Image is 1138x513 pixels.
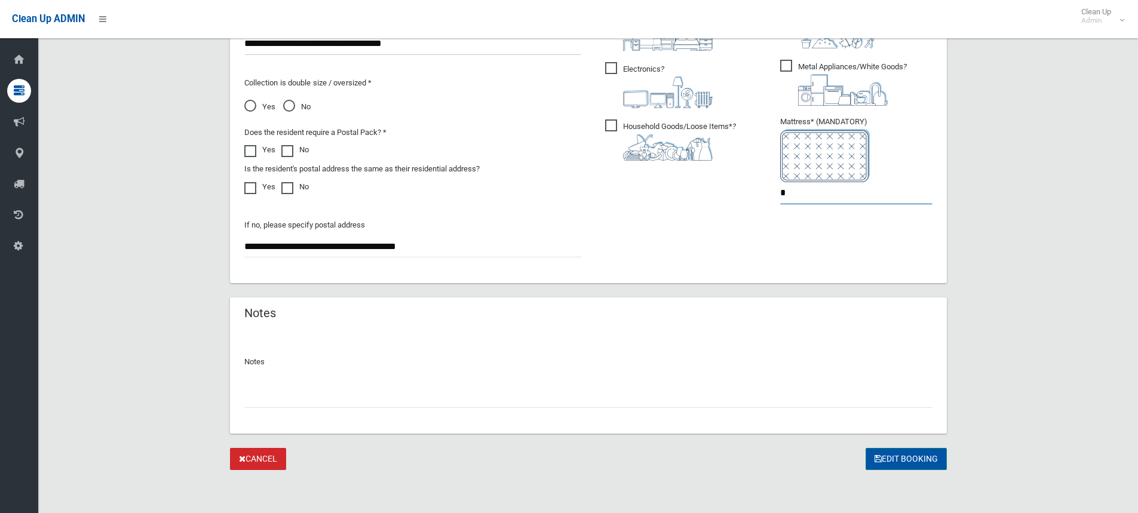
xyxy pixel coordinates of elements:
span: No [283,100,311,114]
span: Clean Up [1075,7,1123,25]
a: Cancel [230,448,286,470]
img: e7408bece873d2c1783593a074e5cb2f.png [780,129,870,182]
button: Edit Booking [866,448,947,470]
span: Clean Up ADMIN [12,13,85,24]
span: Yes [244,100,275,114]
label: If no, please specify postal address [244,218,365,232]
label: Yes [244,143,275,157]
small: Admin [1081,16,1111,25]
label: Is the resident's postal address the same as their residential address? [244,162,480,176]
i: ? [623,122,736,161]
label: Does the resident require a Postal Pack? * [244,125,387,140]
i: ? [798,62,907,106]
label: No [281,143,309,157]
img: 36c1b0289cb1767239cdd3de9e694f19.png [798,74,888,106]
span: Household Goods/Loose Items* [605,119,736,161]
header: Notes [230,302,290,325]
label: Yes [244,180,275,194]
img: b13cc3517677393f34c0a387616ef184.png [623,134,713,161]
i: ? [623,64,713,108]
p: Notes [244,355,933,369]
label: No [281,180,309,194]
span: Mattress* (MANDATORY) [780,117,933,182]
img: 394712a680b73dbc3d2a6a3a7ffe5a07.png [623,76,713,108]
p: Collection is double size / oversized * [244,76,581,90]
span: Metal Appliances/White Goods [780,60,907,106]
span: Electronics [605,62,713,108]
